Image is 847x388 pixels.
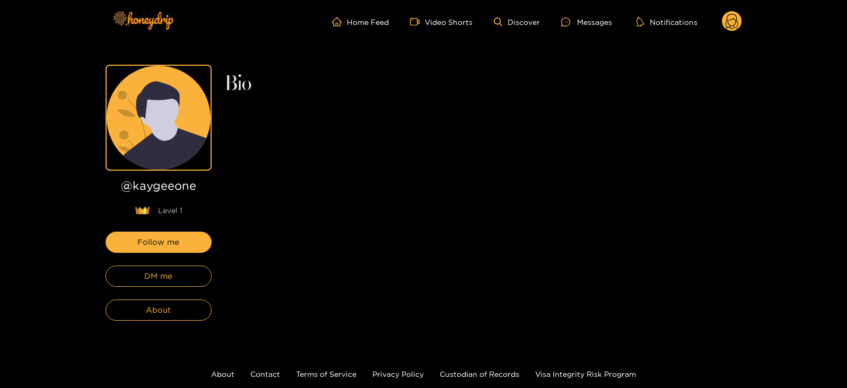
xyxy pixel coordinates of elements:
[332,17,347,27] span: home
[106,179,212,197] h1: @ kaygeeone
[410,17,425,27] span: video-camera
[296,370,356,378] a: Terms of Service
[106,299,212,321] button: About
[211,370,234,378] a: About
[158,205,182,216] span: Level 1
[633,16,701,27] button: Notifications
[372,370,424,378] a: Privacy Policy
[535,370,636,378] a: Visa Integrity Risk Program
[144,270,172,283] span: DM me
[494,17,540,27] a: Discover
[440,370,519,378] a: Custodian of Records
[137,236,179,249] span: Follow me
[146,304,171,316] span: About
[332,17,389,27] a: Home Feed
[410,17,473,27] a: Video Shorts
[224,75,742,93] h2: Bio
[135,206,150,215] img: lavel grade
[106,266,212,287] button: DM me
[250,370,280,378] a: Contact
[106,232,212,253] button: Follow me
[561,16,612,28] div: Messages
